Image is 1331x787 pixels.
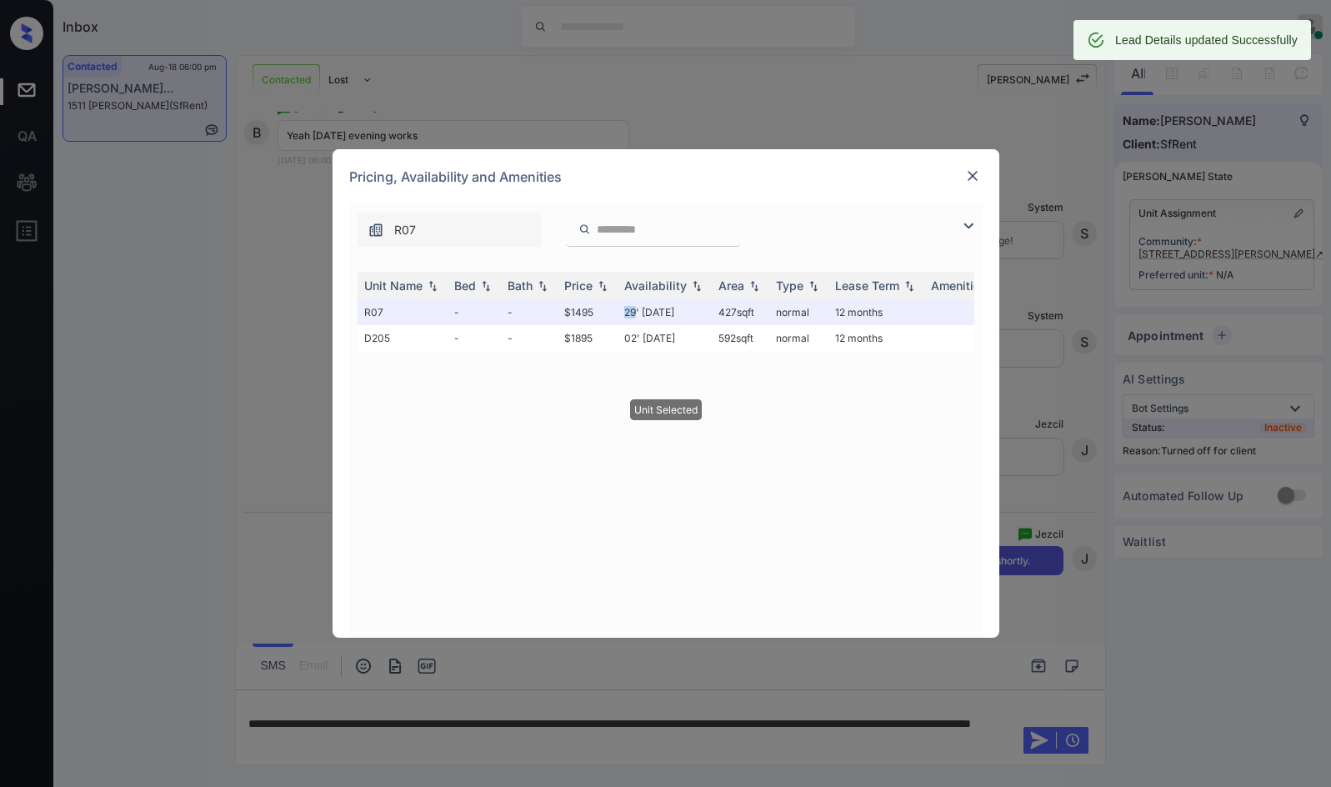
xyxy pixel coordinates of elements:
div: Availability [624,278,687,293]
div: Lease Term [835,278,899,293]
td: - [501,325,558,351]
img: sorting [746,280,763,292]
td: D205 [358,325,448,351]
div: Type [776,278,803,293]
td: $1895 [558,325,618,351]
td: 592 sqft [712,325,769,351]
div: Pricing, Availability and Amenities [333,149,999,204]
td: $1495 [558,299,618,325]
img: sorting [594,280,611,292]
td: 427 sqft [712,299,769,325]
div: Bed [454,278,476,293]
td: 12 months [828,325,924,351]
img: sorting [688,280,705,292]
td: normal [769,299,828,325]
img: icon-zuma [578,222,591,237]
div: Price [564,278,593,293]
div: Unit Name [364,278,423,293]
img: sorting [901,280,918,292]
img: icon-zuma [368,222,384,238]
td: 29' [DATE] [618,299,712,325]
div: Bath [508,278,533,293]
div: Amenities [931,278,987,293]
td: 02' [DATE] [618,325,712,351]
img: icon-zuma [958,216,978,236]
span: R07 [394,221,416,239]
td: - [448,325,501,351]
div: Area [718,278,744,293]
td: - [448,299,501,325]
img: close [964,168,981,184]
img: sorting [534,280,551,292]
td: 12 months [828,299,924,325]
td: R07 [358,299,448,325]
div: Lead Details updated Successfully [1115,25,1298,55]
td: normal [769,325,828,351]
img: sorting [805,280,822,292]
img: sorting [478,280,494,292]
img: sorting [424,280,441,292]
td: - [501,299,558,325]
